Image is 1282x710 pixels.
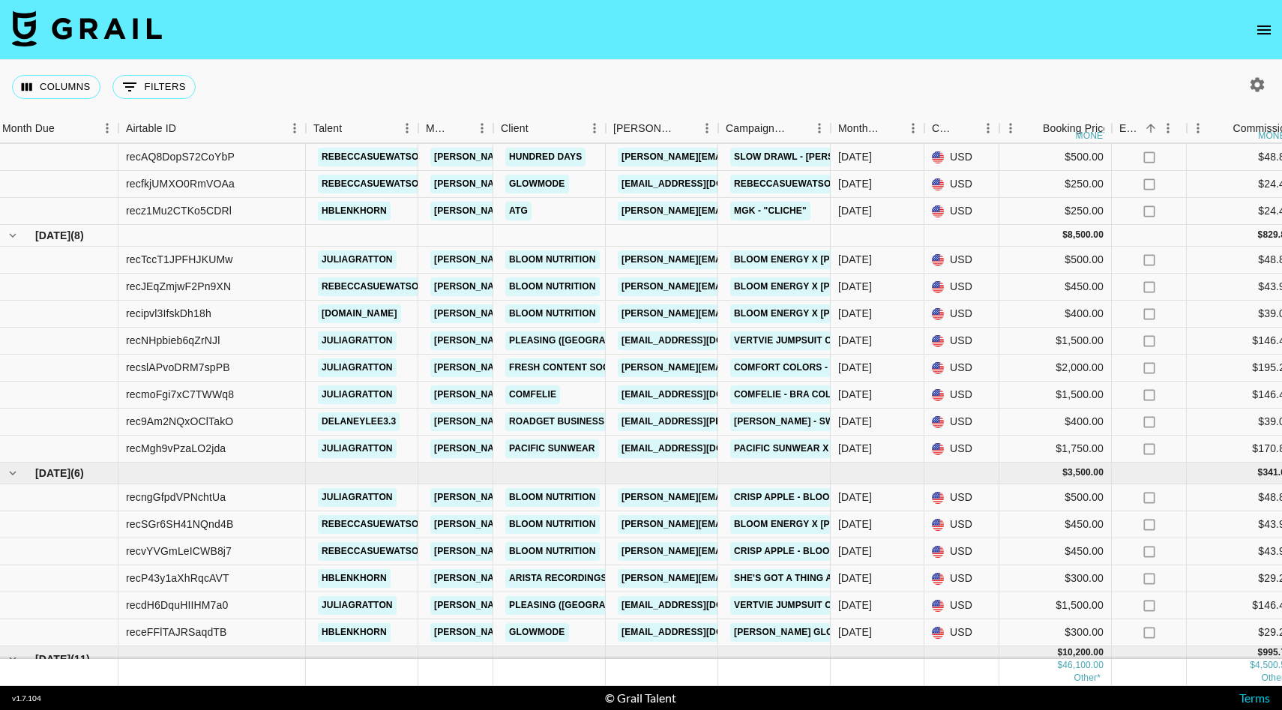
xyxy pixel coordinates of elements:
[838,544,872,559] div: Aug '25
[505,542,600,561] a: Bloom Nutrition
[12,75,100,99] button: Select columns
[430,488,752,507] a: [PERSON_NAME][EMAIL_ADDRESS][PERSON_NAME][DOMAIN_NAME]
[430,542,752,561] a: [PERSON_NAME][EMAIL_ADDRESS][PERSON_NAME][DOMAIN_NAME]
[318,623,391,642] a: hblenkhorn
[838,571,872,586] div: Aug '25
[318,250,397,269] a: juliagratton
[999,355,1112,382] div: $2,000.00
[924,114,999,143] div: Currency
[318,148,429,166] a: rebeccasuewatson
[999,484,1112,511] div: $500.00
[318,596,397,615] a: juliagratton
[126,279,231,294] div: recJEqZmjwF2Pn9XN
[35,228,70,243] span: [DATE]
[1062,229,1068,241] div: $
[430,277,752,296] a: [PERSON_NAME][EMAIL_ADDRESS][PERSON_NAME][DOMAIN_NAME]
[505,358,634,377] a: Fresh Content Society
[838,149,872,164] div: Jun '25
[924,382,999,409] div: USD
[1249,15,1279,45] button: open drawer
[924,619,999,646] div: USD
[924,144,999,171] div: USD
[505,515,600,534] a: Bloom Nutrition
[999,592,1112,619] div: $1,500.00
[2,649,23,670] button: hide children
[977,117,999,139] button: Menu
[1119,114,1140,143] div: Expenses: Remove Commission?
[730,596,878,615] a: VertVie Jumpsuit Campaign
[618,623,786,642] a: [EMAIL_ADDRESS][DOMAIN_NAME]
[999,328,1112,355] div: $1,500.00
[1062,660,1104,673] div: 46,100.00
[999,171,1112,198] div: $250.00
[430,439,752,458] a: [PERSON_NAME][EMAIL_ADDRESS][PERSON_NAME][DOMAIN_NAME]
[505,250,600,269] a: Bloom Nutrition
[583,117,606,139] button: Menu
[999,619,1112,646] div: $300.00
[126,252,233,267] div: recTccT1JPFHJKUMw
[450,118,471,139] button: Sort
[924,198,999,225] div: USD
[924,511,999,538] div: USD
[838,203,872,218] div: Jun '25
[505,596,838,615] a: Pleasing ([GEOGRAPHIC_DATA]) International Trade Co., Limited
[1157,117,1179,139] button: Menu
[430,596,752,615] a: [PERSON_NAME][EMAIL_ADDRESS][PERSON_NAME][DOMAIN_NAME]
[126,544,232,559] div: recvYVGmLeICWB8j7
[618,277,862,296] a: [PERSON_NAME][EMAIL_ADDRESS][DOMAIN_NAME]
[70,652,90,667] span: ( 11 )
[430,569,752,588] a: [PERSON_NAME][EMAIL_ADDRESS][PERSON_NAME][DOMAIN_NAME]
[730,358,884,377] a: Comfort Colors - Prime Day
[618,175,786,193] a: [EMAIL_ADDRESS][DOMAIN_NAME]
[838,414,872,429] div: Jul '25
[618,148,862,166] a: [PERSON_NAME][EMAIL_ADDRESS][DOMAIN_NAME]
[999,538,1112,565] div: $450.00
[730,488,932,507] a: Crisp Apple - Bloom X @juliagratton
[618,331,786,350] a: [EMAIL_ADDRESS][DOMAIN_NAME]
[924,538,999,565] div: USD
[618,596,786,615] a: [EMAIL_ADDRESS][DOMAIN_NAME]
[112,75,196,99] button: Show filters
[306,114,418,143] div: Talent
[924,274,999,301] div: USD
[430,358,752,377] a: [PERSON_NAME][EMAIL_ADDRESS][PERSON_NAME][DOMAIN_NAME]
[35,466,70,481] span: [DATE]
[999,436,1112,463] div: $1,750.00
[924,409,999,436] div: USD
[618,304,862,323] a: [PERSON_NAME][EMAIL_ADDRESS][DOMAIN_NAME]
[675,118,696,139] button: Sort
[505,385,560,404] a: Comfelie
[924,328,999,355] div: USD
[696,117,718,139] button: Menu
[430,331,752,350] a: [PERSON_NAME][EMAIL_ADDRESS][PERSON_NAME][DOMAIN_NAME]
[999,198,1112,225] div: $250.00
[126,203,232,218] div: recz1Mu2CTKo5CDRl
[430,148,752,166] a: [PERSON_NAME][EMAIL_ADDRESS][PERSON_NAME][DOMAIN_NAME]
[618,439,786,458] a: [EMAIL_ADDRESS][DOMAIN_NAME]
[430,623,752,642] a: [PERSON_NAME][EMAIL_ADDRESS][PERSON_NAME][DOMAIN_NAME]
[787,118,808,139] button: Sort
[902,117,924,139] button: Menu
[838,279,872,294] div: Jul '25
[999,274,1112,301] div: $450.00
[838,306,872,321] div: Jul '25
[318,277,429,296] a: rebeccasuewatson
[318,175,429,193] a: rebeccasuewatson
[838,490,872,505] div: Aug '25
[2,114,55,143] div: Month Due
[838,360,872,375] div: Jul '25
[283,117,306,139] button: Menu
[606,114,718,143] div: Booker
[118,114,306,143] div: Airtable ID
[126,441,226,456] div: recMgh9vPzaLO2jda
[924,171,999,198] div: USD
[55,118,76,139] button: Sort
[999,301,1112,328] div: $400.00
[924,247,999,274] div: USD
[605,691,676,706] div: © Grail Talent
[1258,646,1263,659] div: $
[318,412,400,431] a: delaneylee3.3
[618,385,786,404] a: [EMAIL_ADDRESS][DOMAIN_NAME]
[529,118,550,139] button: Sort
[493,114,606,143] div: Client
